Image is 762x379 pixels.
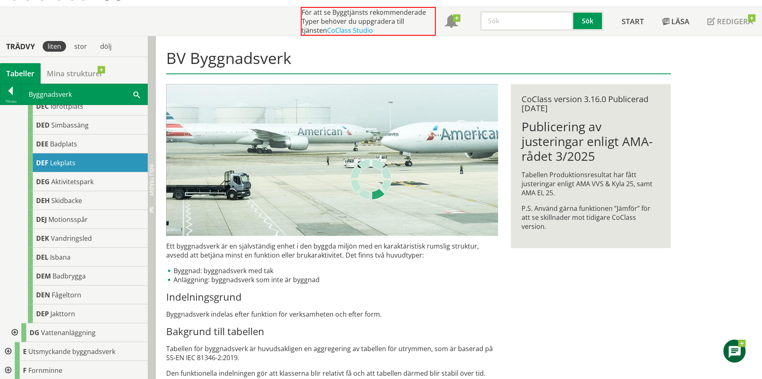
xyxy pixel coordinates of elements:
h3: Bakgrund till tabellen [166,325,498,338]
div: Gå till informationssidan för CoClass Studio [7,323,148,342]
div: Gå till informationssidan för CoClass Studio [13,97,148,116]
span: Notifikationer [445,16,458,29]
button: Sök [573,11,604,31]
div: Byggnadsverk [21,84,147,105]
div: Gå till informationssidan för CoClass Studio [13,304,148,323]
span: DEN [36,290,50,299]
a: Läsa [653,7,698,36]
div: stor [69,41,92,52]
span: Läsa [671,16,689,26]
span: Dölj trädvy [148,164,155,196]
p: Tabellen Produktionsresultat har fått justeringar enligt AMA VVS & Kyla 25, samt AMA EL 25. [522,170,660,197]
div: Gå till informationssidan för CoClass Studio [7,40,148,323]
div: Gå till informationssidan för CoClass Studio [13,248,148,267]
a: Start [613,7,653,36]
div: Gå till informationssidan för CoClass Studio [13,285,148,304]
span: E [23,347,27,356]
span: DED [36,121,50,130]
span: Jakttorn [50,309,75,318]
span: Redigera [717,16,753,26]
div: Gå till informationssidan för CoClass Studio [13,191,148,210]
h3: Indelningsgrund [166,291,498,303]
span: DEE [36,139,48,148]
div: Gå till informationssidan för CoClass Studio [13,229,148,248]
span: Isbana [50,253,71,262]
div: Gå till informationssidan för CoClass Studio [13,267,148,285]
li: Anläggning: byggnadsverk som inte är byggnad [166,275,498,284]
span: DEP [36,309,49,318]
span: Motionsspår [48,215,88,224]
div: liten [43,41,66,52]
span: Vandringsled [51,234,92,243]
span: DEM [36,272,51,281]
div: Gå till informationssidan för CoClass Studio [13,153,148,172]
span: Fornminne [28,366,62,375]
div: Gå till informationssidan för CoClass Studio [13,210,148,229]
span: Fågeltorn [52,290,81,299]
span: Badplats [50,139,77,148]
span: Lekplats [50,158,76,167]
li: Byggnad: byggnadsverk med tak [166,266,498,275]
input: Sök [480,11,573,31]
span: DEK [36,234,49,243]
div: Tillbaka [0,98,21,105]
span: DEC [36,102,49,111]
span: Aktivitetspark [51,177,94,186]
div: Gå till informationssidan för CoClass Studio [13,172,148,191]
img: Laddar [350,159,391,200]
h1: Publicering av justeringar enligt AMA-rådet 3/2025 [522,119,660,164]
div: Trädvy [2,42,39,51]
h1: BV Byggnadsverk [166,49,670,74]
div: Gå till informationssidan för CoClass Studio [13,116,148,135]
p: Tabellen för byggnadsverk är huvudsakligen en aggregering av tabellen för utrymmen, som är basera... [166,344,498,362]
span: DEL [36,253,48,262]
span: Skidbacke [51,196,82,205]
span: DEJ [36,215,47,224]
div: För att se Byggtjänsts rekommenderade Typer behöver du uppgradera till tjänsten [301,7,436,36]
span: Vattenanläggning [41,328,96,337]
span: Sök i tabellen [133,90,140,98]
span: F [23,366,27,375]
div: dölj [95,41,117,52]
span: DG [30,328,39,337]
div: Gå till informationssidan för CoClass Studio [13,135,148,153]
span: Start [622,16,644,26]
span: Utsmyckande byggnadsverk [28,347,115,356]
a: CoClass Studio [327,26,373,35]
p: P.S. Använd gärna funktionen ”Jämför” för att se skillnader mot tidigare CoClass version. [522,204,660,231]
span: DEG [36,177,50,186]
a: Mina strukturer [41,63,109,84]
span: DEF [36,158,48,167]
span: DEH [36,196,50,205]
a: Redigera [698,7,762,36]
span: Badbrygga [53,272,86,281]
img: flygplatsbana.jpg [166,84,498,236]
span: Simbassäng [51,121,89,130]
div: CoClass version 3.16.0 Publicerad [DATE] [522,95,660,113]
span: Idrottplats [50,102,83,111]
